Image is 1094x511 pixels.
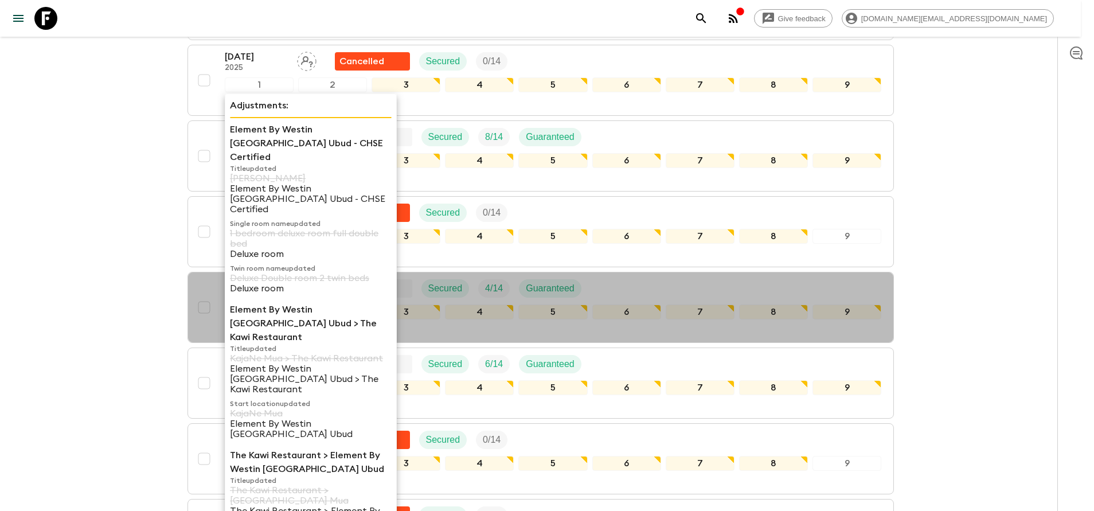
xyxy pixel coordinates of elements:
[445,456,514,471] div: 4
[230,303,392,344] p: Element By Westin [GEOGRAPHIC_DATA] Ubud > The Kawi Restaurant
[230,219,392,228] p: Single room name updated
[230,164,392,173] p: Title updated
[372,305,440,319] div: 3
[485,130,503,144] p: 8 / 14
[772,14,832,23] span: Give feedback
[225,50,288,64] p: [DATE]
[298,77,367,92] div: 2
[230,123,392,164] p: Element By Westin [GEOGRAPHIC_DATA] Ubud - CHSE Certified
[230,399,392,408] p: Start location updated
[666,229,734,244] div: 7
[230,283,392,294] p: Deluxe room
[518,77,587,92] div: 5
[230,249,392,259] p: Deluxe room
[445,77,514,92] div: 4
[230,485,392,506] p: The Kawi Restaurant > [GEOGRAPHIC_DATA] Mua
[518,380,587,395] div: 5
[476,431,507,449] div: Trip Fill
[666,380,734,395] div: 7
[666,305,734,319] div: 7
[230,419,392,439] p: Element By Westin [GEOGRAPHIC_DATA] Ubud
[526,130,575,144] p: Guaranteed
[372,380,440,395] div: 3
[483,433,501,447] p: 0 / 14
[225,77,294,92] div: 1
[335,52,410,71] div: Flash Pack cancellation
[476,204,507,222] div: Trip Fill
[666,153,734,168] div: 7
[230,228,392,249] p: 1 bedroom deluxe room full double bed
[230,353,392,364] p: KajaNe Mua > The Kawi Restaurant
[225,64,288,73] p: 2025
[230,364,392,395] p: Element By Westin [GEOGRAPHIC_DATA] Ubud > The Kawi Restaurant
[666,77,734,92] div: 7
[485,357,503,371] p: 6 / 14
[478,128,510,146] div: Trip Fill
[372,229,440,244] div: 3
[666,456,734,471] div: 7
[739,229,808,244] div: 8
[592,153,661,168] div: 6
[478,355,510,373] div: Trip Fill
[518,229,587,244] div: 5
[485,282,503,295] p: 4 / 14
[230,264,392,273] p: Twin room name updated
[426,206,460,220] p: Secured
[230,344,392,353] p: Title updated
[526,357,575,371] p: Guaranteed
[7,7,30,30] button: menu
[739,77,808,92] div: 8
[592,229,661,244] div: 6
[739,305,808,319] div: 8
[592,456,661,471] div: 6
[592,77,661,92] div: 6
[812,77,881,92] div: 9
[426,54,460,68] p: Secured
[230,476,392,485] p: Title updated
[426,433,460,447] p: Secured
[526,282,575,295] p: Guaranteed
[483,206,501,220] p: 0 / 14
[483,54,501,68] p: 0 / 14
[230,448,392,476] p: The Kawi Restaurant > Element By Westin [GEOGRAPHIC_DATA] Ubud
[445,380,514,395] div: 4
[812,153,881,168] div: 9
[739,456,808,471] div: 8
[230,273,392,283] p: Deluxe Double room 2 twin beds
[297,55,317,64] span: Assign pack leader
[592,380,661,395] div: 6
[690,7,713,30] button: search adventures
[372,153,440,168] div: 3
[855,14,1053,23] span: [DOMAIN_NAME][EMAIL_ADDRESS][DOMAIN_NAME]
[230,173,392,184] p: [PERSON_NAME]
[428,357,463,371] p: Secured
[230,99,392,112] p: Adjustments:
[812,229,881,244] div: 9
[739,153,808,168] div: 8
[445,305,514,319] div: 4
[372,456,440,471] div: 3
[230,408,392,419] p: KajaNe Mua
[428,130,463,144] p: Secured
[739,380,808,395] div: 8
[478,279,510,298] div: Trip Fill
[230,184,392,214] p: Element By Westin [GEOGRAPHIC_DATA] Ubud - CHSE Certified
[372,77,440,92] div: 3
[592,305,661,319] div: 6
[812,305,881,319] div: 9
[518,153,587,168] div: 5
[339,54,384,68] p: Cancelled
[812,456,881,471] div: 9
[518,305,587,319] div: 5
[476,52,507,71] div: Trip Fill
[812,380,881,395] div: 9
[518,456,587,471] div: 5
[445,153,514,168] div: 4
[445,229,514,244] div: 4
[428,282,463,295] p: Secured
